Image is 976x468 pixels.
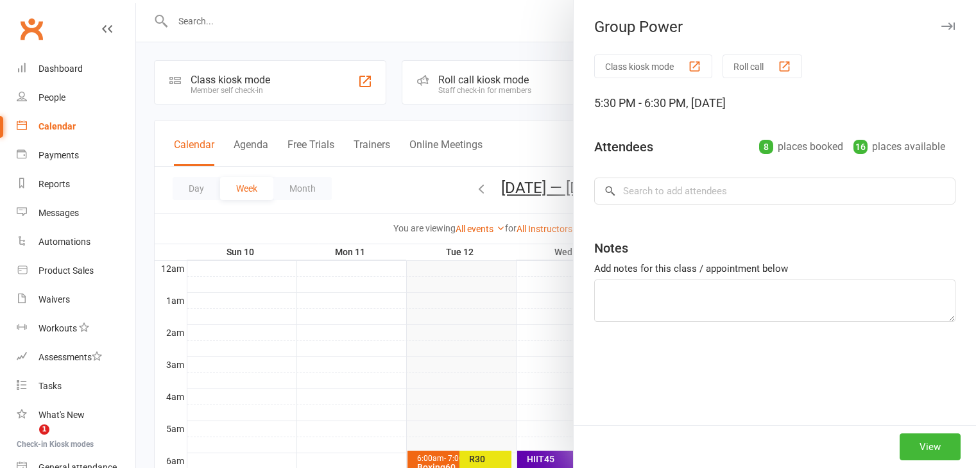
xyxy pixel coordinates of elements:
[17,256,135,285] a: Product Sales
[853,140,868,154] div: 16
[15,13,47,45] a: Clubworx
[17,401,135,430] a: What's New
[39,352,102,362] div: Assessments
[13,424,44,455] iframe: Intercom live chat
[17,314,135,343] a: Workouts
[594,54,712,78] button: Class kiosk mode
[39,237,90,247] div: Automations
[574,18,976,36] div: Group Power
[39,63,83,74] div: Dashboard
[39,265,94,276] div: Product Sales
[17,112,135,141] a: Calendar
[39,179,70,189] div: Reports
[39,208,79,218] div: Messages
[39,323,77,333] div: Workouts
[17,372,135,401] a: Tasks
[17,199,135,228] a: Messages
[17,54,135,83] a: Dashboard
[759,138,843,156] div: places booked
[39,121,76,131] div: Calendar
[594,178,955,205] input: Search to add attendees
[39,150,79,160] div: Payments
[594,239,628,257] div: Notes
[39,410,85,420] div: What's New
[900,433,961,460] button: View
[39,381,62,391] div: Tasks
[39,92,65,103] div: People
[594,261,955,276] div: Add notes for this class / appointment below
[723,54,802,78] button: Roll call
[17,141,135,170] a: Payments
[17,228,135,256] a: Automations
[17,170,135,199] a: Reports
[17,83,135,112] a: People
[594,94,955,112] div: 5:30 PM - 6:30 PM, [DATE]
[594,138,653,156] div: Attendees
[17,343,135,372] a: Assessments
[39,424,49,435] span: 1
[39,294,70,305] div: Waivers
[759,140,773,154] div: 8
[853,138,945,156] div: places available
[17,285,135,314] a: Waivers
